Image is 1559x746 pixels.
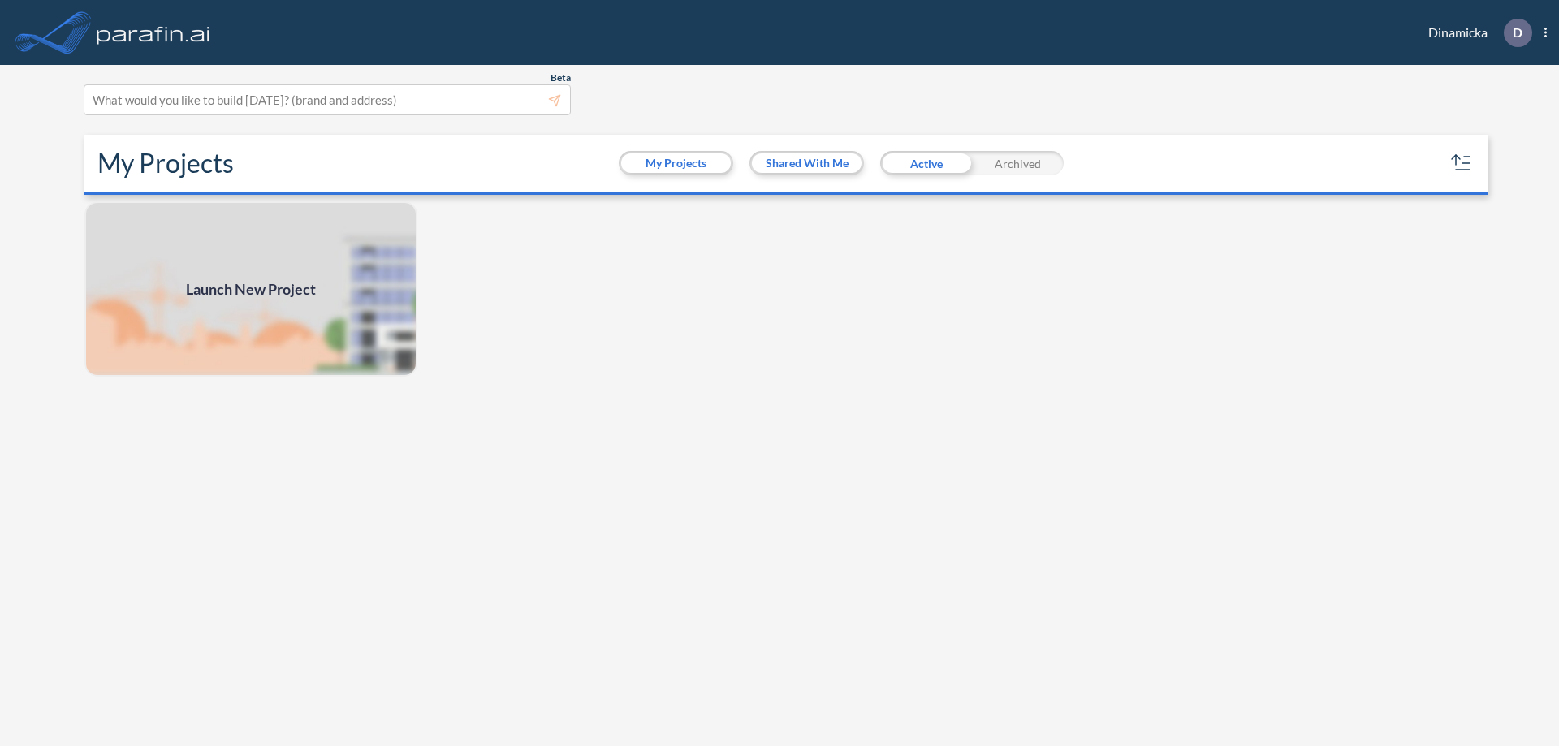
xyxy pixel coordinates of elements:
[93,16,214,49] img: logo
[84,201,417,377] a: Launch New Project
[97,148,234,179] h2: My Projects
[551,71,571,84] span: Beta
[752,153,862,173] button: Shared With Me
[1404,19,1547,47] div: Dinamicka
[1449,150,1475,176] button: sort
[621,153,731,173] button: My Projects
[1513,25,1522,40] p: D
[880,151,972,175] div: Active
[84,201,417,377] img: add
[972,151,1064,175] div: Archived
[186,278,316,300] span: Launch New Project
